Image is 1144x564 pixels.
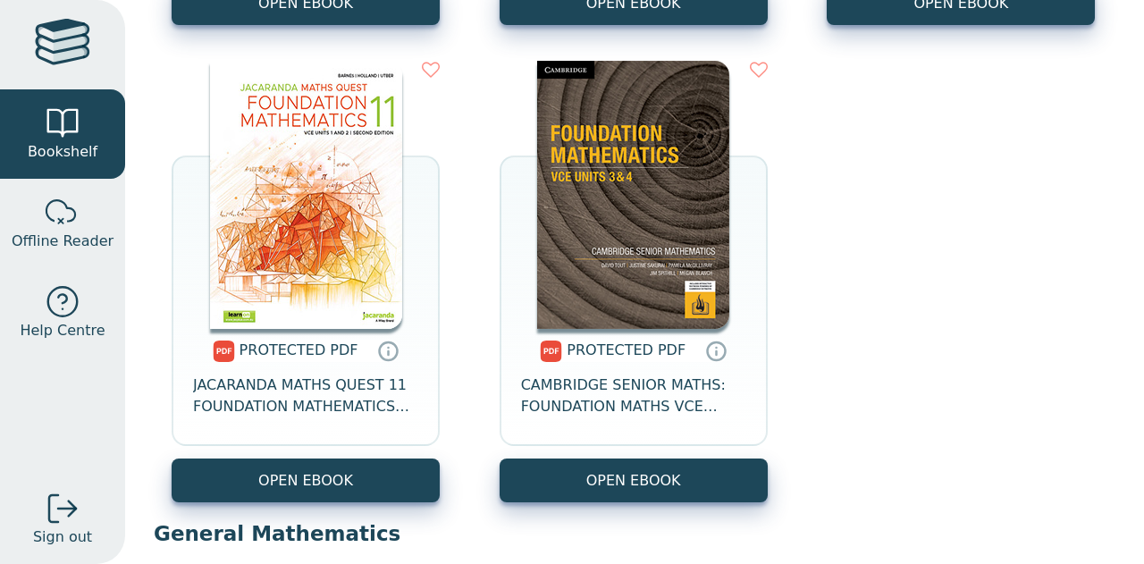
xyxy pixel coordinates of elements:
span: Offline Reader [12,231,114,252]
span: CAMBRIDGE SENIOR MATHS: FOUNDATION MATHS VCE UNITS 3&4 [521,375,746,417]
span: JACARANDA MATHS QUEST 11 FOUNDATION MATHEMATICS VCE UNITS 1&2 LEARNON 2E [193,375,418,417]
a: Protected PDFs cannot be printed, copied or shared. They can be accessed online through Education... [705,340,727,361]
a: Protected PDFs cannot be printed, copied or shared. They can be accessed online through Education... [377,340,399,361]
p: General Mathematics [154,520,1115,547]
span: Sign out [33,526,92,548]
a: OPEN EBOOK [172,459,440,502]
span: Bookshelf [28,141,97,163]
span: PROTECTED PDF [567,341,686,358]
img: 7a7bef05-0295-4c88-967b-6dffd88c1a7d.png [537,61,729,329]
a: OPEN EBOOK [500,459,768,502]
span: Help Centre [20,320,105,341]
img: pdf.svg [213,341,235,362]
span: PROTECTED PDF [240,341,358,358]
img: ae1ec8e7-338a-4b36-8c85-49a0a8891d31.jpg [210,61,402,329]
img: pdf.svg [540,341,562,362]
